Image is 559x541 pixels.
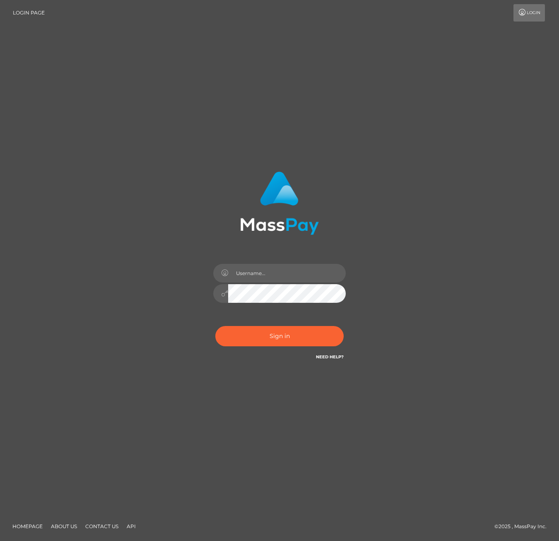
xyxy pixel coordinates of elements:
[228,264,346,283] input: Username...
[123,520,139,533] a: API
[240,171,319,235] img: MassPay Login
[82,520,122,533] a: Contact Us
[215,326,344,346] button: Sign in
[316,354,344,360] a: Need Help?
[494,522,553,531] div: © 2025 , MassPay Inc.
[9,520,46,533] a: Homepage
[513,4,545,22] a: Login
[13,4,45,22] a: Login Page
[48,520,80,533] a: About Us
